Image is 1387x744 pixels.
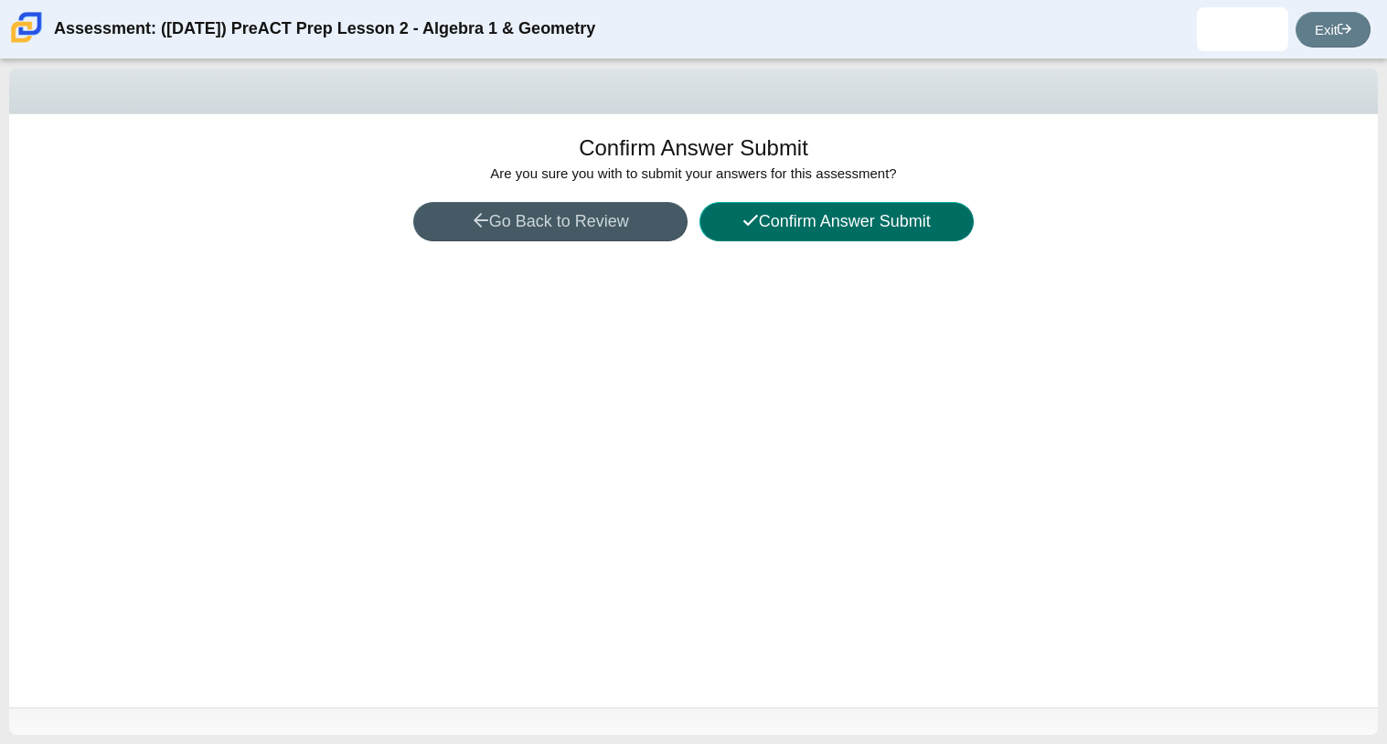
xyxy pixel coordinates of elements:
div: Assessment: ([DATE]) PreACT Prep Lesson 2 - Algebra 1 & Geometry [54,7,595,51]
img: kevin.silvestregut.39oiNr [1228,15,1257,44]
button: Confirm Answer Submit [699,202,974,241]
img: Carmen School of Science & Technology [7,8,46,47]
a: Exit [1296,12,1371,48]
span: Are you sure you with to submit your answers for this assessment? [490,165,896,181]
h1: Confirm Answer Submit [579,133,808,164]
button: Go Back to Review [413,202,688,241]
a: Carmen School of Science & Technology [7,34,46,49]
